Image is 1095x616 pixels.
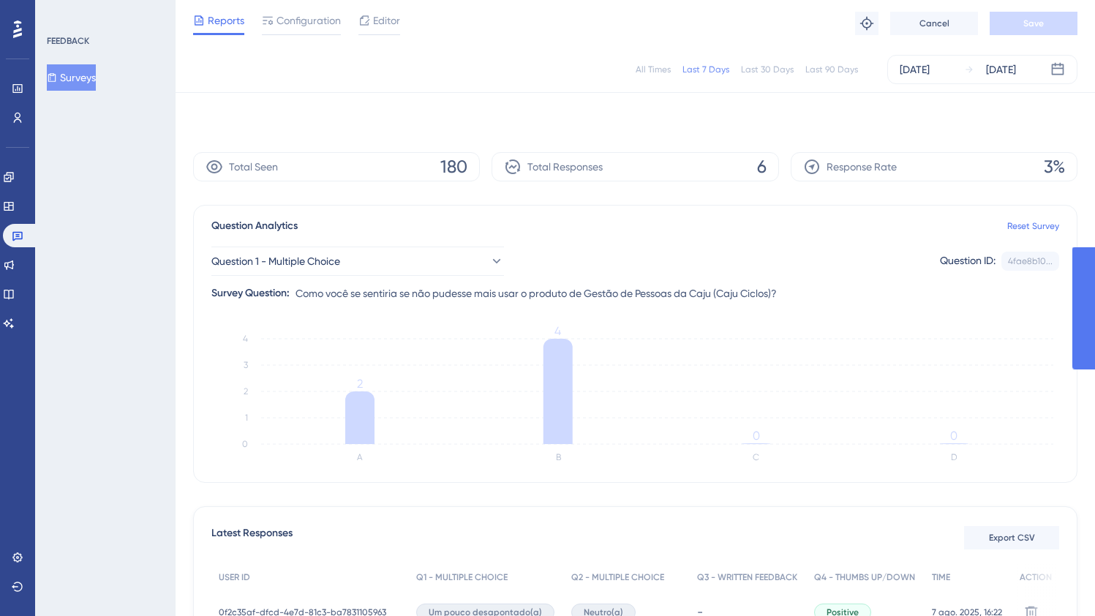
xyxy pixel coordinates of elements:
[1020,571,1052,583] span: ACTION
[357,377,363,391] tspan: 2
[827,158,897,176] span: Response Rate
[814,571,915,583] span: Q4 - THUMBS UP/DOWN
[556,452,561,462] text: B
[244,386,248,397] tspan: 2
[211,247,504,276] button: Question 1 - Multiple Choice
[571,571,664,583] span: Q2 - MULTIPLE CHOICE
[932,571,950,583] span: TIME
[951,452,957,462] text: D
[47,64,96,91] button: Surveys
[986,61,1016,78] div: [DATE]
[753,429,760,443] tspan: 0
[211,252,340,270] span: Question 1 - Multiple Choice
[919,18,949,29] span: Cancel
[219,571,250,583] span: USER ID
[964,526,1059,549] button: Export CSV
[276,12,341,29] span: Configuration
[554,324,561,338] tspan: 4
[244,360,248,370] tspan: 3
[757,155,767,179] span: 6
[229,158,278,176] span: Total Seen
[940,252,996,271] div: Question ID:
[1034,558,1077,602] iframe: UserGuiding AI Assistant Launcher
[527,158,603,176] span: Total Responses
[950,429,957,443] tspan: 0
[47,35,89,47] div: FEEDBACK
[243,334,248,344] tspan: 4
[753,452,759,462] text: C
[416,571,508,583] span: Q1 - MULTIPLE CHOICE
[741,64,794,75] div: Last 30 Days
[245,413,248,423] tspan: 1
[697,571,797,583] span: Q3 - WRITTEN FEEDBACK
[989,532,1035,544] span: Export CSV
[1044,155,1065,179] span: 3%
[373,12,400,29] span: Editor
[242,439,248,449] tspan: 0
[440,155,467,179] span: 180
[1007,220,1059,232] a: Reset Survey
[682,64,729,75] div: Last 7 Days
[211,525,293,551] span: Latest Responses
[211,285,290,302] div: Survey Question:
[805,64,858,75] div: Last 90 Days
[357,452,363,462] text: A
[990,12,1077,35] button: Save
[1023,18,1044,29] span: Save
[208,12,244,29] span: Reports
[900,61,930,78] div: [DATE]
[890,12,978,35] button: Cancel
[636,64,671,75] div: All Times
[1008,255,1053,267] div: 4fae8b10...
[211,217,298,235] span: Question Analytics
[296,285,777,302] span: Como você se sentiria se não pudesse mais usar o produto de Gestão de Pessoas da Caju (Caju Ciclos)?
